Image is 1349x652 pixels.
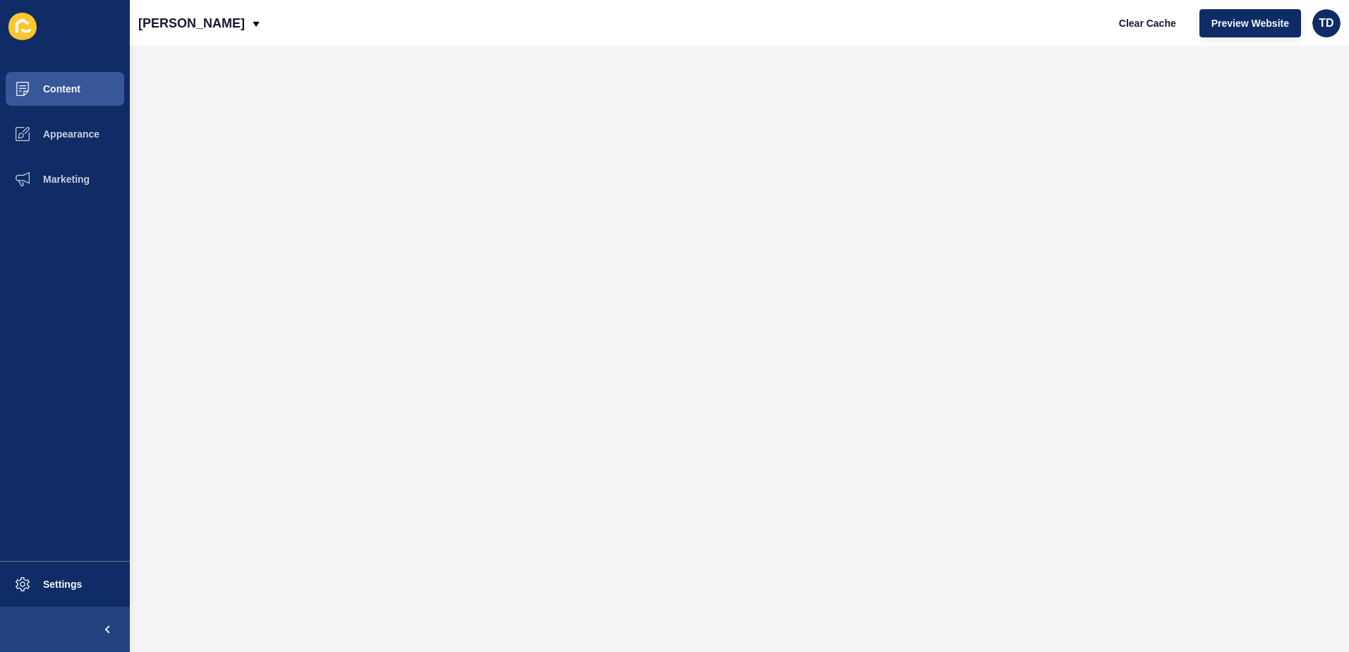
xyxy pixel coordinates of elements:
span: Clear Cache [1119,16,1176,30]
p: [PERSON_NAME] [138,6,245,41]
span: TD [1319,16,1333,30]
button: Preview Website [1199,9,1301,37]
button: Clear Cache [1107,9,1188,37]
span: Preview Website [1211,16,1289,30]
